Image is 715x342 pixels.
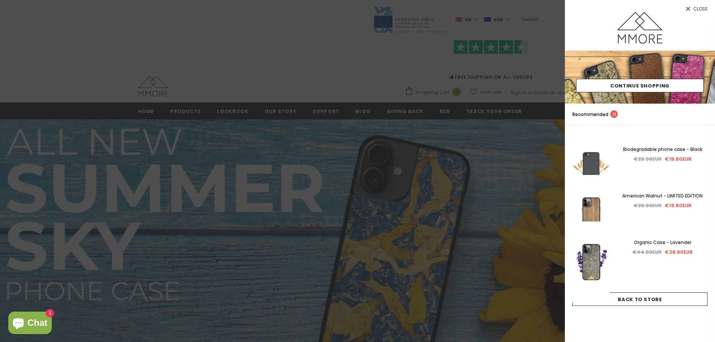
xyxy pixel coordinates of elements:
inbox-online-store-chat: Shopify online store chat [6,312,54,336]
span: Close [693,7,707,11]
a: Organic Case - Lavender [617,238,707,247]
span: Biodegradable phone case - Black [623,146,702,152]
span: €44.90EUR [632,249,662,256]
a: Back To Store [572,292,707,306]
span: €26.90EUR [634,155,662,163]
span: €38.90EUR [665,249,693,256]
span: 21 [610,110,618,118]
span: Organic Case - Lavender [634,239,691,246]
span: €19.80EUR [665,202,692,209]
span: €26.90EUR [634,202,662,209]
span: American Walnut - LIMITED EDITION [622,193,703,199]
a: search [700,111,707,118]
p: Recommended [572,110,618,118]
span: €19.80EUR [665,155,692,163]
a: American Walnut - LIMITED EDITION [617,192,707,200]
a: Continue Shopping [576,79,704,92]
a: Biodegradable phone case - Black [617,145,707,154]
